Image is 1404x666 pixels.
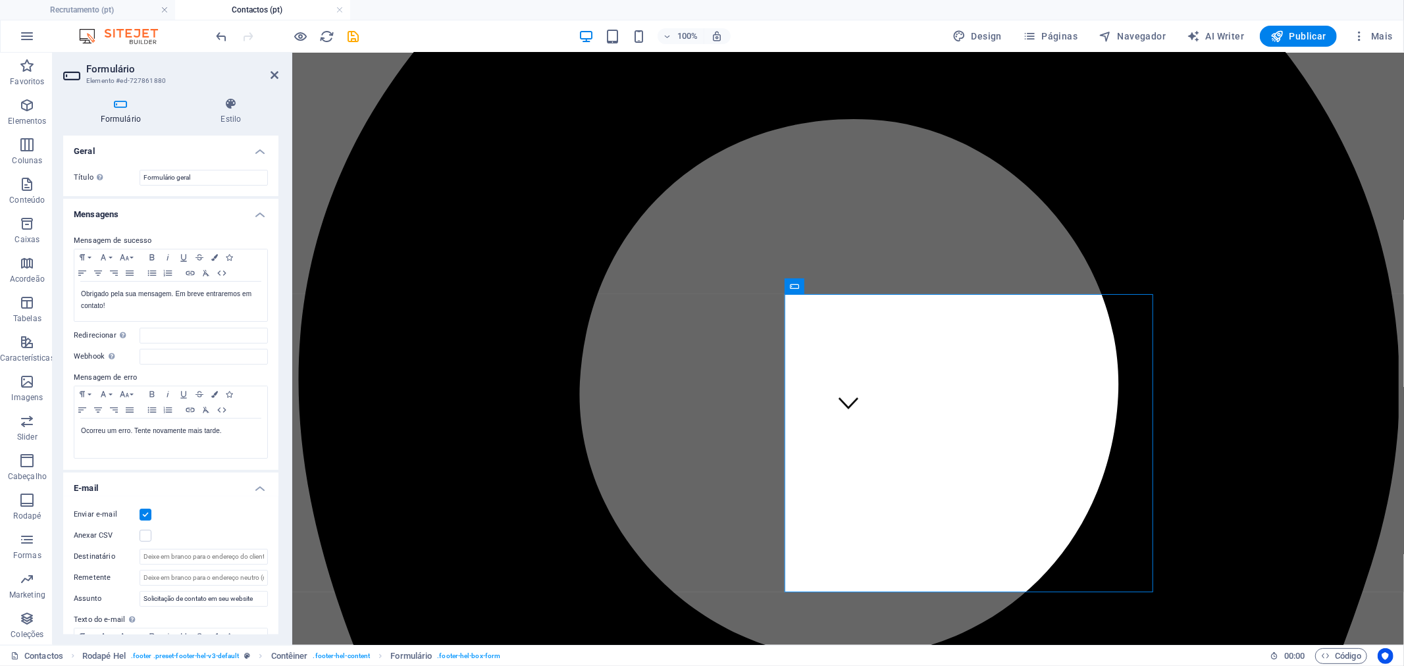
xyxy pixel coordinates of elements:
[214,28,230,44] button: undo
[74,591,140,607] label: Assunto
[1270,648,1305,664] h6: Tempo de sessão
[160,265,176,281] button: Ordered List
[74,249,95,265] button: Paragraph Format
[222,386,236,402] button: Icons
[106,265,122,281] button: Align Right
[1284,648,1305,664] span: 00 00
[1378,648,1393,664] button: Usercentrics
[1182,26,1249,47] button: AI Writer
[198,265,214,281] button: Clear Formatting
[207,628,222,644] button: Colors
[144,628,160,644] button: Bold (Ctrl+B)
[192,249,207,265] button: Strikethrough
[144,386,160,402] button: Bold (Ctrl+B)
[86,63,278,75] h2: Formulário
[390,648,432,664] span: Clique para selecionar. Clique duas vezes para editar
[160,386,176,402] button: Italic (Ctrl+I)
[74,628,95,644] button: Paragraph Format
[346,29,361,44] i: Salvar (Ctrl+S)
[74,549,140,565] label: Destinatário
[176,249,192,265] button: Underline (Ctrl+U)
[207,249,222,265] button: Colors
[74,328,140,344] label: Redirecionar
[222,628,236,644] button: Icons
[140,570,268,586] input: Deixe em branco para o endereço neutro (noreply@sitehub.io)
[86,75,252,87] h3: Elemento #ed-727861880
[122,402,138,418] button: Align Justify
[14,511,41,521] p: Rodapé
[198,402,214,418] button: Clear Formatting
[144,265,160,281] button: Unordered List
[1018,26,1083,47] button: Páginas
[184,97,278,125] h4: Estilo
[244,652,250,659] i: Este elemento é uma predefinição personalizável
[90,265,106,281] button: Align Center
[106,402,122,418] button: Align Right
[182,402,198,418] button: Insert Link
[160,628,176,644] button: Italic (Ctrl+I)
[320,29,335,44] i: Recarregar página
[117,249,138,265] button: Font Size
[176,386,192,402] button: Underline (Ctrl+U)
[1293,651,1295,661] span: :
[215,29,230,44] i: Desfazer: Mudar anexar CSV (Ctrl+Z)
[1187,30,1244,43] span: AI Writer
[437,648,500,664] span: . footer-hel-box-form
[90,402,106,418] button: Align Center
[140,591,268,607] input: Assunto do e-mail...
[63,136,278,159] h4: Geral
[63,473,278,496] h4: E-mail
[192,628,207,644] button: Strikethrough
[15,234,40,245] p: Caixas
[74,170,140,186] label: Título
[144,402,160,418] button: Unordered List
[74,233,268,249] label: Mensagem de sucesso
[1023,30,1078,43] span: Páginas
[82,648,126,664] span: Clique para selecionar. Clique duas vezes para editar
[1321,648,1361,664] span: Código
[63,199,278,222] h4: Mensagens
[1353,30,1393,43] span: Mais
[76,28,174,44] img: Editor Logo
[1347,26,1398,47] button: Mais
[10,274,45,284] p: Acordeão
[712,30,723,42] i: Ao redimensionar, ajusta automaticamente o nível de zoom para caber no dispositivo escolhido.
[1093,26,1171,47] button: Navegador
[140,170,268,186] input: Título do formulário...
[74,265,90,281] button: Align Left
[13,550,41,561] p: Formas
[160,402,176,418] button: Ordered List
[12,155,42,166] p: Colunas
[658,28,704,44] button: 100%
[214,402,230,418] button: HTML
[74,386,95,402] button: Paragraph Format
[81,425,261,437] p: Ocorreu um erro. Tente novamente mais tarde.
[13,313,41,324] p: Tabelas
[95,386,117,402] button: Font Family
[1315,648,1367,664] button: Código
[222,249,236,265] button: Icons
[95,628,117,644] button: Font Family
[175,3,350,17] h4: Contactos (pt)
[144,249,160,265] button: Bold (Ctrl+B)
[1099,30,1166,43] span: Navegador
[313,648,371,664] span: . footer-hel-content
[74,402,90,418] button: Align Left
[947,26,1007,47] div: Design (Ctrl+Alt+Y)
[140,549,268,565] input: Deixe em branco para o endereço do cliente...
[74,612,268,628] label: Texto do e-mail
[74,528,140,544] label: Anexar CSV
[271,648,308,664] span: Clique para selecionar. Clique duas vezes para editar
[952,30,1002,43] span: Design
[74,507,140,523] label: Enviar e-mail
[63,97,184,125] h4: Formulário
[346,28,361,44] button: save
[117,628,138,644] button: Font Size
[95,249,117,265] button: Font Family
[182,265,198,281] button: Insert Link
[122,265,138,281] button: Align Justify
[82,648,500,664] nav: breadcrumb
[8,471,47,482] p: Cabeçalho
[131,648,239,664] span: . footer .preset-footer-hel-v3-default
[176,628,192,644] button: Underline (Ctrl+U)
